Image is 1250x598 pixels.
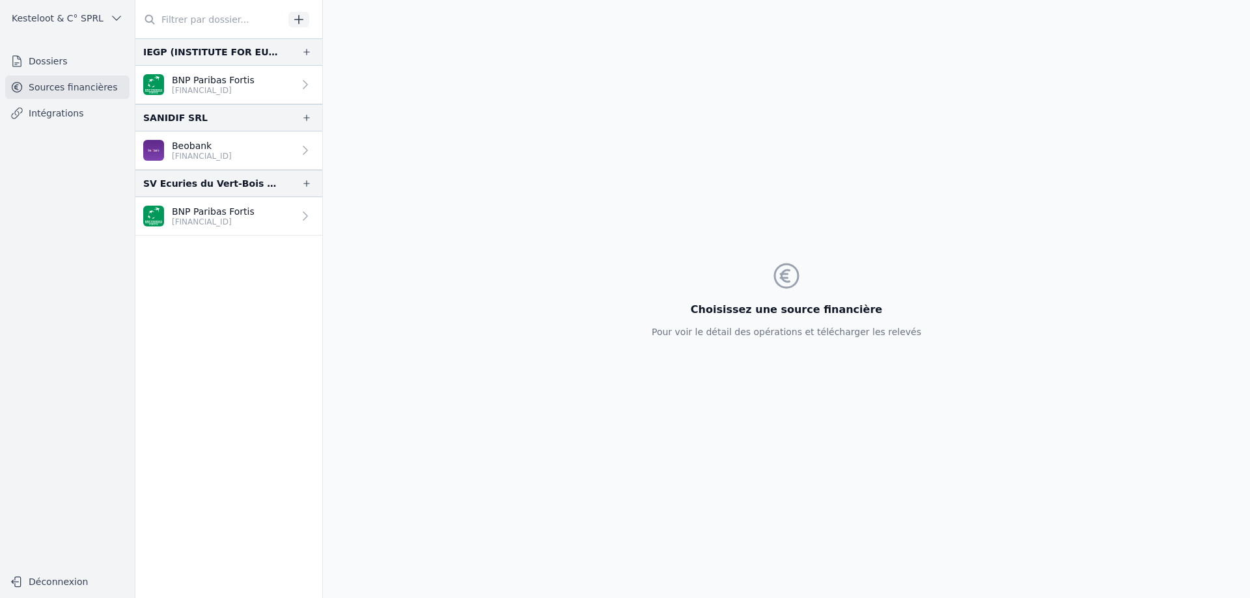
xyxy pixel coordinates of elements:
img: BNP_BE_BUSINESS_GEBABEBB.png [143,206,164,226]
a: Intégrations [5,102,130,125]
p: [FINANCIAL_ID] [172,151,232,161]
a: Dossiers [5,49,130,73]
p: BNP Paribas Fortis [172,205,255,218]
img: BEOBANK_CTBKBEBX.png [143,140,164,161]
div: SANIDIF SRL [143,110,208,126]
p: [FINANCIAL_ID] [172,85,255,96]
p: Pour voir le détail des opérations et télécharger les relevés [652,325,921,338]
p: Beobank [172,139,232,152]
img: BNP_BE_BUSINESS_GEBABEBB.png [143,74,164,95]
a: BNP Paribas Fortis [FINANCIAL_ID] [135,197,322,236]
p: BNP Paribas Fortis [172,74,255,87]
div: SV Ecuries du Vert-Bois SRL [143,176,281,191]
input: Filtrer par dossier... [135,8,284,31]
h3: Choisissez une source financière [652,302,921,318]
a: Beobank [FINANCIAL_ID] [135,131,322,170]
div: IEGP (INSTITUTE FOR EU-GULF PARTNERSHIP) [143,44,281,60]
p: [FINANCIAL_ID] [172,217,255,227]
a: Sources financières [5,75,130,99]
button: Déconnexion [5,571,130,592]
button: Kesteloot & C° SPRL [5,8,130,29]
a: BNP Paribas Fortis [FINANCIAL_ID] [135,66,322,104]
span: Kesteloot & C° SPRL [12,12,104,25]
